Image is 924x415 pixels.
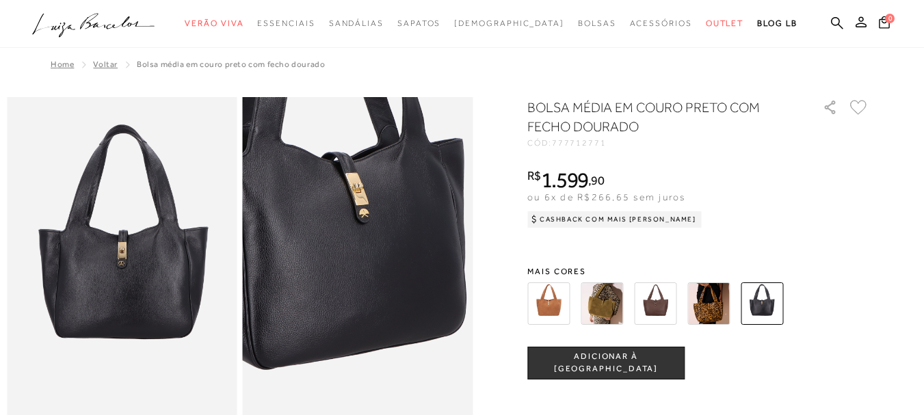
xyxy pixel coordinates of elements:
[741,282,783,325] img: BOLSA MÉDIA EM COURO PRETO COM FECHO DOURADO
[591,173,604,187] span: 90
[185,11,243,36] a: noSubCategoriesText
[528,351,684,375] span: ADICIONAR À [GEOGRAPHIC_DATA]
[329,11,384,36] a: noSubCategoriesText
[137,59,325,69] span: BOLSA MÉDIA EM COURO PRETO COM FECHO DOURADO
[185,18,243,28] span: Verão Viva
[706,18,744,28] span: Outlet
[527,347,685,379] button: ADICIONAR À [GEOGRAPHIC_DATA]
[257,11,315,36] a: noSubCategoriesText
[51,59,74,69] a: Home
[687,282,730,325] img: BOLSA MÉDIA EM COURO ONÇA COM FECHO DOURADO
[527,211,702,228] div: Cashback com Mais [PERSON_NAME]
[875,15,894,34] button: 0
[552,138,607,148] span: 777712771
[93,59,118,69] a: Voltar
[527,267,869,276] span: Mais cores
[397,18,440,28] span: Sapatos
[527,170,541,182] i: R$
[706,11,744,36] a: noSubCategoriesText
[578,11,616,36] a: noSubCategoriesText
[527,98,784,136] h1: BOLSA MÉDIA EM COURO PRETO COM FECHO DOURADO
[527,282,570,325] img: BOLSA MÉDIA EM CAMURÇA CARAMELO COM FECHO DOURADO
[397,11,440,36] a: noSubCategoriesText
[329,18,384,28] span: Sandálias
[527,191,685,202] span: ou 6x de R$266,65 sem juros
[541,168,589,192] span: 1.599
[757,11,797,36] a: BLOG LB
[757,18,797,28] span: BLOG LB
[885,14,895,23] span: 0
[257,18,315,28] span: Essenciais
[630,18,692,28] span: Acessórios
[581,282,623,325] img: BOLSA MÉDIA EM CAMURÇA VERDE ASPARGO COM FECHO DOURADO
[527,139,801,147] div: CÓD:
[634,282,676,325] img: BOLSA MÉDIA EM COURO CAFÉ COM FECHO DOURADO
[578,18,616,28] span: Bolsas
[588,174,604,187] i: ,
[454,11,564,36] a: noSubCategoriesText
[630,11,692,36] a: noSubCategoriesText
[454,18,564,28] span: [DEMOGRAPHIC_DATA]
